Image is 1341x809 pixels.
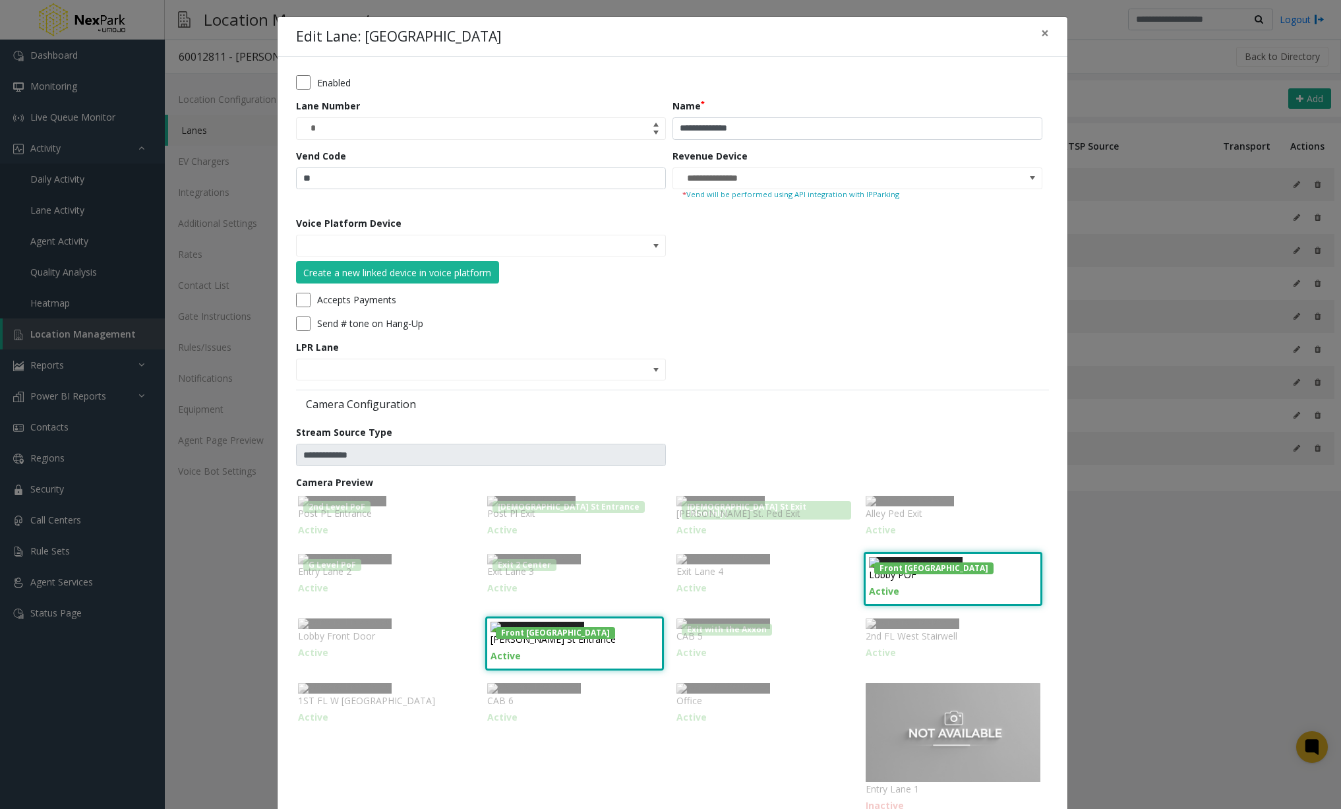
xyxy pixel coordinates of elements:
p: Entry Lane 2 [298,564,473,578]
span: 2nd Level PoF [303,501,371,513]
img: Camera Preview 34 [676,554,770,564]
span: Increase value [647,118,665,129]
p: Active [869,584,1037,598]
img: Preview unavailable [866,683,1040,782]
span: Exit with the Axxon [682,624,772,636]
span: G Level PoF [303,559,361,571]
label: Enabled [317,76,351,90]
p: Office [676,694,851,707]
label: Camera Preview [296,475,373,489]
p: Active [676,645,851,659]
div: Create a new linked device in voice platform [303,266,491,280]
p: Active [676,523,851,537]
label: Voice Platform Device [296,216,402,230]
p: Lobby POF [869,568,1037,582]
span: [DEMOGRAPHIC_DATA] St Exit (Monthly) [682,501,851,520]
button: Create a new linked device in voice platform [296,261,499,284]
img: Camera Preview 38 [676,618,770,629]
img: Camera Preview 32 [298,554,392,564]
img: Camera Preview 3 [676,496,765,506]
p: Active [866,523,1040,537]
p: Post Pl Exit [487,506,662,520]
p: Active [491,649,659,663]
img: Camera Preview 40 [298,683,392,694]
label: Send # tone on Hang-Up [317,316,423,330]
small: Vend will be performed using API integration with IPParking [682,189,1032,200]
p: Active [866,645,1040,659]
img: Camera Preview 42 [676,683,770,694]
p: Active [676,581,851,595]
img: Camera Preview 4 [866,496,954,506]
p: Active [487,581,662,595]
p: Active [487,523,662,537]
p: Exit Lane 4 [676,564,851,578]
img: Camera Preview 36 [298,618,392,629]
p: CAB 5 [676,629,851,643]
button: Close [1032,17,1058,49]
label: LPR Lane [296,340,339,354]
p: CAB 6 [487,694,662,707]
p: Exit Lane 3 [487,564,662,578]
p: Active [676,710,851,724]
input: NO DATA FOUND [297,235,591,256]
img: Camera Preview 35 [869,557,963,568]
img: Camera Preview 37 [491,622,584,632]
p: [PERSON_NAME] St Entrance [491,632,659,646]
p: 2nd FL West Stairwell [866,629,1040,643]
p: Post PL Entrance [298,506,473,520]
p: 1ST FL W [GEOGRAPHIC_DATA] [298,694,473,707]
label: Accepts Payments [317,293,396,307]
p: Active [298,645,473,659]
p: Active [298,523,473,537]
label: Lane Number [296,99,360,113]
input: NO DATA FOUND [297,359,591,380]
p: Active [298,710,473,724]
p: Alley Ped Exit [866,506,1040,520]
img: Camera Preview 1 [298,496,386,506]
img: Camera Preview 2 [487,496,576,506]
label: Revenue Device [672,149,748,163]
label: Camera Configuration [296,397,669,411]
span: Front [GEOGRAPHIC_DATA] [496,627,615,639]
p: Active [298,581,473,595]
img: Camera Preview 33 [487,554,581,564]
span: Decrease value [647,129,665,139]
span: [DEMOGRAPHIC_DATA] St Entrance [492,501,645,513]
span: × [1041,24,1049,42]
img: Camera Preview 39 [866,618,959,629]
p: Entry Lane 1 [866,782,1040,796]
p: [PERSON_NAME] St. Ped Exit [676,506,851,520]
label: Stream Source Type [296,425,392,439]
span: Exit 2 Center [492,559,556,571]
label: Name [672,99,705,113]
p: Lobby Front Door [298,629,473,643]
img: Camera Preview 41 [487,683,581,694]
h4: Edit Lane: [GEOGRAPHIC_DATA] [296,26,501,47]
p: Active [487,710,662,724]
label: Vend Code [296,149,346,163]
span: Front [GEOGRAPHIC_DATA] [874,562,994,574]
